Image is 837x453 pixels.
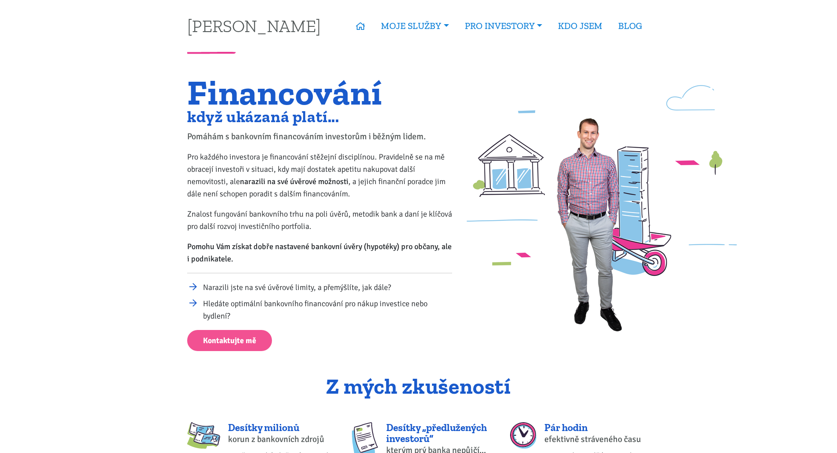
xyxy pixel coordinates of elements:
div: Pár hodin [544,422,650,433]
li: Hledáte optimální bankovního financování pro nákup investice nebo bydlení? [203,297,452,322]
strong: narazili na své úvěrové možnosti [240,177,348,186]
a: MOJE SLUŽBY [373,16,457,36]
strong: Pomohu Vám získat dobře nastavené bankovní úvěry (hypotéky) pro občany, ale i podnikatele. [187,242,452,264]
a: KDO JSEM [550,16,610,36]
a: Kontaktujte mě [187,330,272,352]
h2: Z mých zkušeností [187,375,650,399]
p: Znalost fungování bankovního trhu na poli úvěrů, metodik bank a daní je klíčová pro další rozvoj ... [187,208,452,232]
h2: když ukázaná platí... [187,109,452,124]
div: Desítky milionů [228,422,333,433]
a: PRO INVESTORY [457,16,550,36]
li: Narazili jste na své úvěrové limity, a přemýšlíte, jak dále? [203,281,452,294]
div: efektivně stráveného času [544,433,650,446]
div: Desítky „předlužených investorů“ [386,422,492,445]
h1: Financování [187,78,452,107]
div: korun z bankovních zdrojů [228,433,333,446]
p: Pomáhám s bankovním financováním investorům i běžným lidem. [187,130,452,143]
a: BLOG [610,16,650,36]
a: [PERSON_NAME] [187,17,321,34]
p: Pro každého investora je financování stěžejní disciplínou. Pravidelně se na mě obracejí investoři... [187,151,452,200]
